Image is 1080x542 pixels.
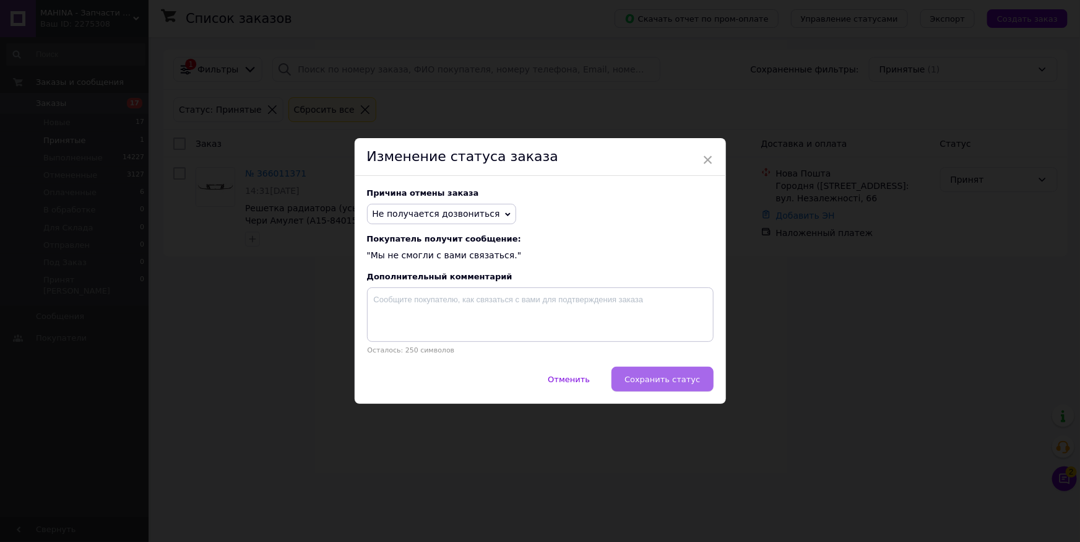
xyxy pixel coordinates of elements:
span: Сохранить статус [624,375,700,384]
p: Осталось: 250 символов [367,346,714,354]
button: Сохранить статус [611,367,713,391]
button: Отменить [535,367,603,391]
span: Не получается дозвониться [373,209,500,219]
div: Изменение статуса заказа [355,138,726,176]
div: "Мы не смогли с вами связаться." [367,234,714,262]
span: × [702,149,714,170]
span: Покупатель получит сообщение: [367,234,714,243]
div: Причина отмены заказа [367,188,714,198]
div: Дополнительный комментарий [367,272,714,281]
span: Отменить [548,375,590,384]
